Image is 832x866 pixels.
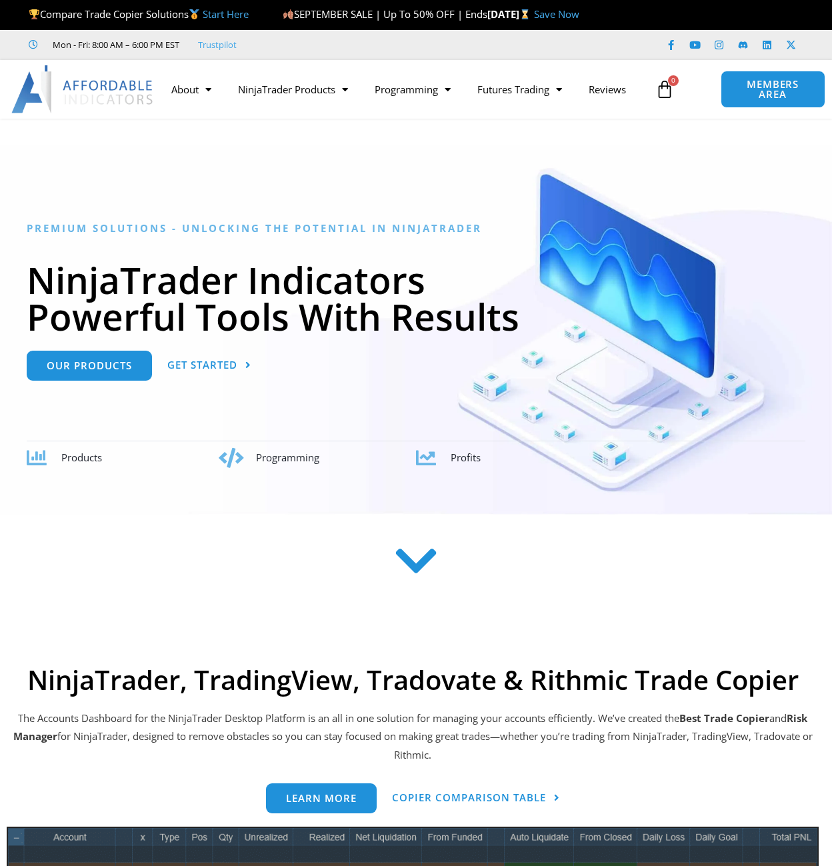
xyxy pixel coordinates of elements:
a: Start Here [203,7,249,21]
img: LogoAI | Affordable Indicators – NinjaTrader [11,65,155,113]
span: Copier Comparison Table [392,793,546,803]
a: 0 [635,70,694,109]
span: Profits [451,451,481,464]
h1: NinjaTrader Indicators Powerful Tools With Results [27,261,805,335]
a: MEMBERS AREA [721,71,825,108]
span: Products [61,451,102,464]
img: ⌛ [520,9,530,19]
a: Programming [361,74,464,105]
span: MEMBERS AREA [735,79,811,99]
img: 🥇 [189,9,199,19]
a: Our Products [27,351,152,381]
a: Get Started [167,351,251,381]
b: Best Trade Copier [679,711,769,725]
a: About [158,74,225,105]
a: Learn more [266,783,377,813]
a: Copier Comparison Table [392,783,560,813]
span: Learn more [286,793,357,803]
h2: NinjaTrader, TradingView, Tradovate & Rithmic Trade Copier [7,664,819,696]
span: Mon - Fri: 8:00 AM – 6:00 PM EST [49,37,179,53]
img: 🏆 [29,9,39,19]
h6: Premium Solutions - Unlocking the Potential in NinjaTrader [27,222,805,235]
img: 🍂 [283,9,293,19]
span: Get Started [167,360,237,370]
strong: [DATE] [487,7,533,21]
nav: Menu [158,74,649,105]
a: Futures Trading [464,74,575,105]
span: SEPTEMBER SALE | Up To 50% OFF | Ends [283,7,487,21]
a: Reviews [575,74,639,105]
span: Programming [256,451,319,464]
span: Our Products [47,361,132,371]
span: Compare Trade Copier Solutions [29,7,249,21]
a: NinjaTrader Products [225,74,361,105]
a: Save Now [534,7,579,21]
a: Trustpilot [198,37,237,53]
span: 0 [668,75,679,86]
p: The Accounts Dashboard for the NinjaTrader Desktop Platform is an all in one solution for managin... [7,709,819,765]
